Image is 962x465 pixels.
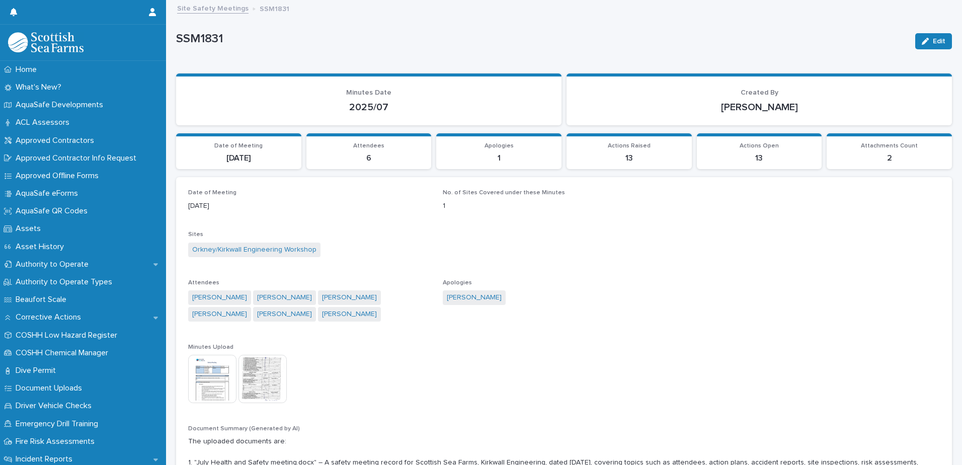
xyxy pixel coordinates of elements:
[257,292,312,303] a: [PERSON_NAME]
[188,344,233,350] span: Minutes Upload
[182,153,295,163] p: [DATE]
[12,118,77,127] p: ACL Assessors
[192,309,247,320] a: [PERSON_NAME]
[915,33,952,49] button: Edit
[12,383,90,393] p: Document Uploads
[740,143,779,149] span: Actions Open
[12,277,120,287] p: Authority to Operate Types
[12,260,97,269] p: Authority to Operate
[12,65,45,74] p: Home
[12,366,64,375] p: Dive Permit
[443,201,685,211] p: 1
[703,153,816,163] p: 13
[188,280,219,286] span: Attendees
[12,136,102,145] p: Approved Contractors
[12,153,144,163] p: Approved Contractor Info Request
[573,153,686,163] p: 13
[933,38,945,45] span: Edit
[12,295,74,304] p: Beaufort Scale
[447,292,502,303] a: [PERSON_NAME]
[861,143,918,149] span: Attachments Count
[346,89,391,96] span: Minutes Date
[12,454,81,464] p: Incident Reports
[12,419,106,429] p: Emergency Drill Training
[12,437,103,446] p: Fire Risk Assessments
[12,171,107,181] p: Approved Offline Forms
[188,190,236,196] span: Date of Meeting
[12,100,111,110] p: AquaSafe Developments
[188,426,300,432] span: Document Summary (Generated by AI)
[12,224,49,234] p: Assets
[12,83,69,92] p: What's New?
[177,2,249,14] a: Site Safety Meetings
[214,143,263,149] span: Date of Meeting
[12,206,96,216] p: AquaSafe QR Codes
[579,101,940,113] p: [PERSON_NAME]
[12,348,116,358] p: COSHH Chemical Manager
[322,292,377,303] a: [PERSON_NAME]
[12,313,89,322] p: Corrective Actions
[192,245,316,255] a: Orkney/Kirkwall Engineering Workshop
[442,153,555,163] p: 1
[312,153,426,163] p: 6
[12,401,100,411] p: Driver Vehicle Checks
[188,101,549,113] p: 2025/07
[485,143,514,149] span: Apologies
[322,309,377,320] a: [PERSON_NAME]
[608,143,651,149] span: Actions Raised
[353,143,384,149] span: Attendees
[257,309,312,320] a: [PERSON_NAME]
[176,32,907,46] p: SSM1831
[192,292,247,303] a: [PERSON_NAME]
[260,3,289,14] p: SSM1831
[12,189,86,198] p: AquaSafe eForms
[443,280,472,286] span: Apologies
[12,331,125,340] p: COSHH Low Hazard Register
[8,32,84,52] img: bPIBxiqnSb2ggTQWdOVV
[443,190,565,196] span: No. of Sites Covered under these Minutes
[833,153,946,163] p: 2
[188,231,203,238] span: Sites
[741,89,778,96] span: Created By
[12,242,72,252] p: Asset History
[188,201,431,211] p: [DATE]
